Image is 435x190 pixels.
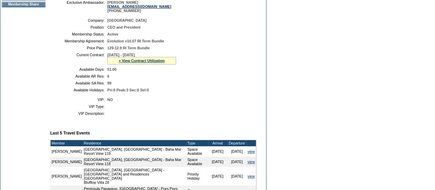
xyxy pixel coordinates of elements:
[51,157,83,167] td: [PERSON_NAME]
[53,111,105,116] td: VIP Description:
[186,140,208,146] td: Type
[53,0,105,13] td: Exclusive Ambassador:
[51,146,83,157] td: [PERSON_NAME]
[53,39,105,43] td: Membership Agreement:
[208,167,227,186] td: [DATE]
[107,53,135,57] span: [DATE] - [DATE]
[107,32,118,36] span: Active
[53,32,105,36] td: Membership Status:
[107,18,146,22] span: [GEOGRAPHIC_DATA]
[107,39,164,43] span: Evolution v10.07 RI Term Bundle
[227,167,247,186] td: [DATE]
[119,59,165,63] a: » View Contract Utilization
[186,157,208,167] td: Space Available
[186,167,208,186] td: Priority Holiday
[227,146,247,157] td: [DATE]
[248,149,255,153] a: view
[83,140,186,146] td: Residence
[208,140,227,146] td: Arrival
[53,25,105,29] td: Position:
[107,46,150,50] span: 129-12.9 RI Term Bundle
[53,53,105,64] td: Current Contract:
[50,131,90,136] b: Last 5 Travel Events
[83,157,186,167] td: [GEOGRAPHIC_DATA], [GEOGRAPHIC_DATA] - Baha Mar Resort View 118
[83,167,186,186] td: [GEOGRAPHIC_DATA], [GEOGRAPHIC_DATA] - [GEOGRAPHIC_DATA] and Residences [GEOGRAPHIC_DATA] Bluffto...
[2,2,45,7] td: Membership Share
[53,18,105,22] td: Company:
[51,167,83,186] td: [PERSON_NAME]
[53,98,105,102] td: VIP:
[227,140,247,146] td: Departure
[83,146,186,157] td: [GEOGRAPHIC_DATA], [GEOGRAPHIC_DATA] - Baha Mar Resort View 118
[107,25,141,29] span: CEO and President
[107,4,171,9] a: [EMAIL_ADDRESS][DOMAIN_NAME]
[227,157,247,167] td: [DATE]
[107,81,111,85] span: 99
[107,0,171,13] span: [PERSON_NAME] [PHONE_NUMBER]
[107,98,113,102] span: NO
[186,146,208,157] td: Space Available
[107,74,109,78] span: 6
[53,88,105,92] td: Available Holidays:
[53,74,105,78] td: Available AR Res:
[53,104,105,109] td: VIP Type:
[51,140,83,146] td: Member
[53,81,105,85] td: Available SA Res:
[107,67,117,71] span: 51.00
[107,88,149,92] span: Pri:0 Peak:3 Sec:0 Sel:0
[53,67,105,71] td: Available Days:
[53,46,105,50] td: Price Plan:
[208,157,227,167] td: [DATE]
[248,174,255,178] a: view
[248,160,255,164] a: view
[208,146,227,157] td: [DATE]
